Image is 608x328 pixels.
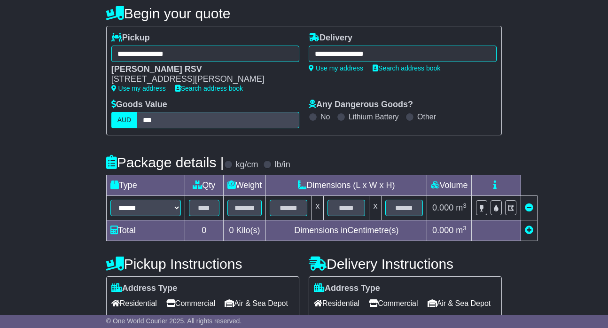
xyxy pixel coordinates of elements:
h4: Pickup Instructions [106,256,299,272]
span: 0 [229,226,234,235]
td: Volume [427,175,472,196]
span: Air & Sea Depot [225,296,288,311]
h4: Delivery Instructions [309,256,502,272]
span: m [456,226,467,235]
td: x [369,196,382,220]
a: Use my address [111,85,166,92]
span: Commercial [369,296,418,311]
td: Type [106,175,185,196]
span: © One World Courier 2025. All rights reserved. [106,317,242,325]
label: No [320,112,330,121]
div: [STREET_ADDRESS][PERSON_NAME] [111,74,290,85]
label: Any Dangerous Goods? [309,100,413,110]
label: lb/in [275,160,290,170]
td: Dimensions in Centimetre(s) [266,220,427,241]
label: Address Type [111,283,178,294]
label: Other [417,112,436,121]
sup: 3 [463,202,467,209]
label: Goods Value [111,100,167,110]
span: 0.000 [432,226,453,235]
span: m [456,203,467,212]
h4: Package details | [106,155,224,170]
label: AUD [111,112,138,128]
td: x [312,196,324,220]
td: Qty [185,175,223,196]
td: Weight [223,175,266,196]
span: Residential [111,296,157,311]
span: Air & Sea Depot [428,296,491,311]
td: Dimensions (L x W x H) [266,175,427,196]
span: Residential [314,296,359,311]
td: Kilo(s) [223,220,266,241]
label: Delivery [309,33,352,43]
span: Commercial [166,296,215,311]
a: Search address book [175,85,243,92]
a: Add new item [525,226,533,235]
a: Use my address [309,64,363,72]
a: Remove this item [525,203,533,212]
sup: 3 [463,225,467,232]
span: 0.000 [432,203,453,212]
label: kg/cm [236,160,258,170]
td: 0 [185,220,223,241]
div: [PERSON_NAME] RSV [111,64,290,75]
label: Address Type [314,283,380,294]
h4: Begin your quote [106,6,502,21]
td: Total [106,220,185,241]
label: Lithium Battery [349,112,399,121]
label: Pickup [111,33,150,43]
a: Search address book [373,64,440,72]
